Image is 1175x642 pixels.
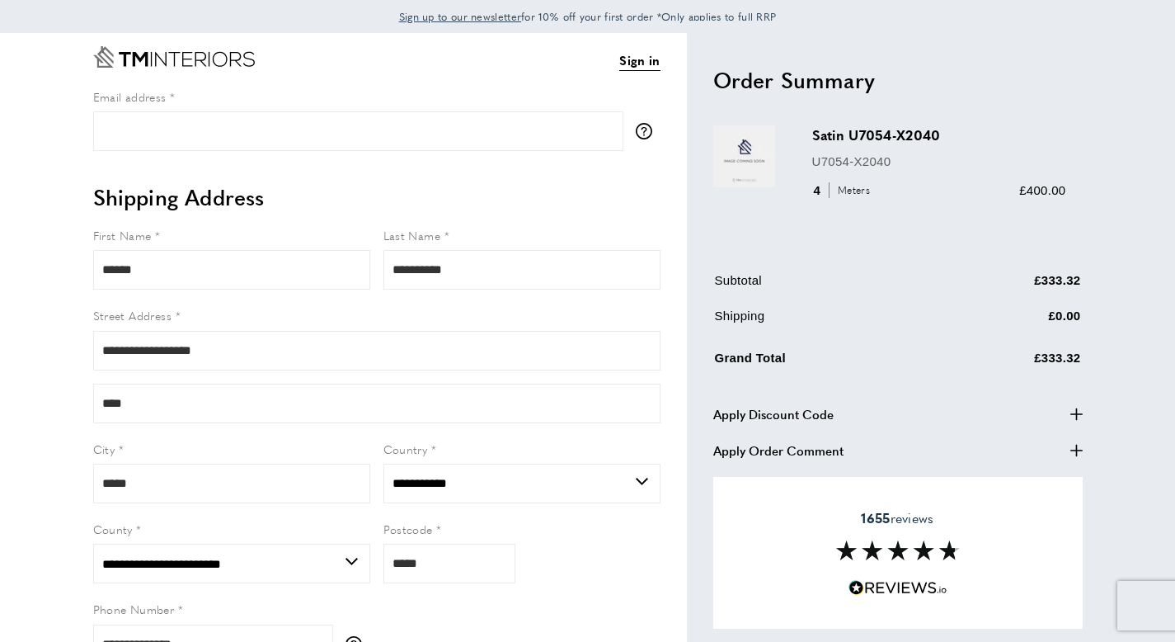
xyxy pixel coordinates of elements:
[713,125,775,187] img: Satin U7054-X2040
[93,601,175,617] span: Phone Number
[848,580,947,596] img: Reviews.io 5 stars
[93,441,115,457] span: City
[812,181,876,201] div: 4
[836,541,960,560] img: Reviews section
[812,152,1066,172] p: U7054-X2040
[383,521,433,537] span: Postcode
[93,521,133,537] span: County
[937,271,1081,303] td: £333.32
[383,227,441,243] span: Last Name
[713,65,1083,95] h2: Order Summary
[861,510,933,526] span: reviews
[93,307,172,323] span: Street Address
[937,345,1081,380] td: £333.32
[399,9,777,24] span: for 10% off your first order *Only applies to full RRP
[93,88,167,105] span: Email address
[937,306,1081,338] td: £0.00
[715,345,936,380] td: Grand Total
[713,404,834,424] span: Apply Discount Code
[636,123,660,139] button: More information
[399,9,522,24] span: Sign up to our newsletter
[715,306,936,338] td: Shipping
[829,182,874,198] span: Meters
[93,227,152,243] span: First Name
[93,46,255,68] a: Go to Home page
[93,182,660,212] h2: Shipping Address
[383,441,428,457] span: Country
[861,508,890,527] strong: 1655
[619,50,660,71] a: Sign in
[399,8,522,25] a: Sign up to our newsletter
[715,271,936,303] td: Subtotal
[812,125,1066,144] h3: Satin U7054-X2040
[713,441,844,460] span: Apply Order Comment
[1019,183,1065,197] span: £400.00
